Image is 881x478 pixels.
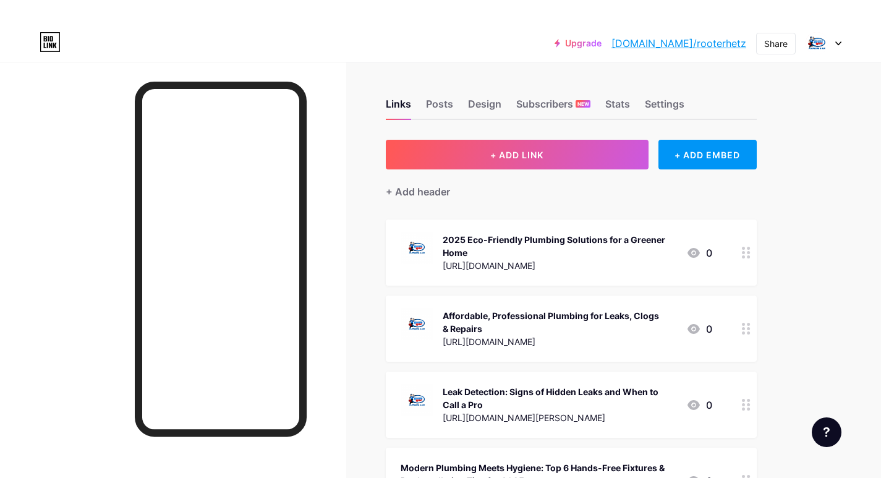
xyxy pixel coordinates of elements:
[611,36,746,51] a: [DOMAIN_NAME]/rooterhetz
[764,37,788,50] div: Share
[401,232,433,264] img: 2025 Eco-Friendly Plumbing Solutions for a Greener Home
[686,398,712,412] div: 0
[386,140,649,169] button: + ADD LINK
[386,184,450,199] div: + Add header
[443,335,676,348] div: [URL][DOMAIN_NAME]
[490,150,543,160] span: + ADD LINK
[386,96,411,119] div: Links
[645,96,684,119] div: Settings
[443,259,676,272] div: [URL][DOMAIN_NAME]
[443,385,676,411] div: Leak Detection: Signs of Hidden Leaks and When to Call a Pro
[426,96,453,119] div: Posts
[686,322,712,336] div: 0
[401,384,433,416] img: Leak Detection: Signs of Hidden Leaks and When to Call a Pro
[468,96,501,119] div: Design
[516,96,590,119] div: Subscribers
[443,233,676,259] div: 2025 Eco-Friendly Plumbing Solutions for a Greener Home
[658,140,757,169] div: + ADD EMBED
[605,96,630,119] div: Stats
[805,32,828,55] img: Rooter Hero Santa Rosa
[443,411,676,424] div: [URL][DOMAIN_NAME][PERSON_NAME]
[443,309,676,335] div: Affordable, Professional Plumbing for Leaks, Clogs & Repairs
[555,38,602,48] a: Upgrade
[686,245,712,260] div: 0
[577,100,589,108] span: NEW
[401,308,433,340] img: Affordable, Professional Plumbing for Leaks, Clogs & Repairs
